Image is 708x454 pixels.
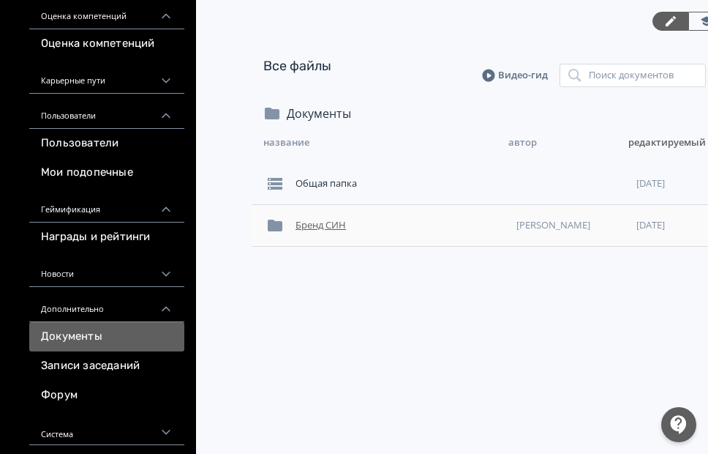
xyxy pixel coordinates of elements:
[29,322,184,351] a: Документы
[41,111,96,120] ya-tr-span: Пользователи
[41,269,74,278] ya-tr-span: Новости
[41,359,140,373] ya-tr-span: Записи заседаний
[41,37,155,51] ya-tr-span: Оценка компетенций
[29,223,184,252] a: Награды и рейтинги
[29,381,184,410] a: Форум
[41,304,104,313] ya-tr-span: Дополнительно
[287,105,351,122] ya-tr-span: Документы
[263,134,508,152] div: Название
[41,330,102,344] ya-tr-span: Документы
[516,218,590,233] ya-tr-span: [PERSON_NAME]
[41,136,118,151] ya-tr-span: Пользователи
[628,135,706,150] ya-tr-span: Редактируемый
[498,68,548,83] ya-tr-span: Видео-гид
[636,218,665,231] ya-tr-span: [DATE]
[263,135,309,150] ya-tr-span: Название
[41,429,73,439] ya-tr-span: Система
[41,204,100,214] ya-tr-span: Геймификация
[508,134,628,152] div: Автор
[482,68,548,83] a: Видео-гид
[41,165,133,180] ya-tr-span: Мои подопечные
[290,212,511,239] div: Бренд СИН
[41,11,127,21] ya-tr-span: Оценка компетенций
[281,105,351,122] div: Документы
[636,176,665,190] ya-tr-span: [DATE]
[508,135,537,150] ya-tr-span: Автор
[29,29,184,59] a: Оценка компетенций
[29,158,184,187] a: Мои подопечные
[41,230,151,245] ya-tr-span: Награды и рейтинги
[41,388,78,403] ya-tr-span: Форум
[41,75,105,85] ya-tr-span: Карьерные пути
[295,176,357,190] ya-tr-span: Общая папка
[29,129,184,158] a: Пользователи
[29,351,184,381] a: Записи заседаний
[263,58,331,74] a: Все файлы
